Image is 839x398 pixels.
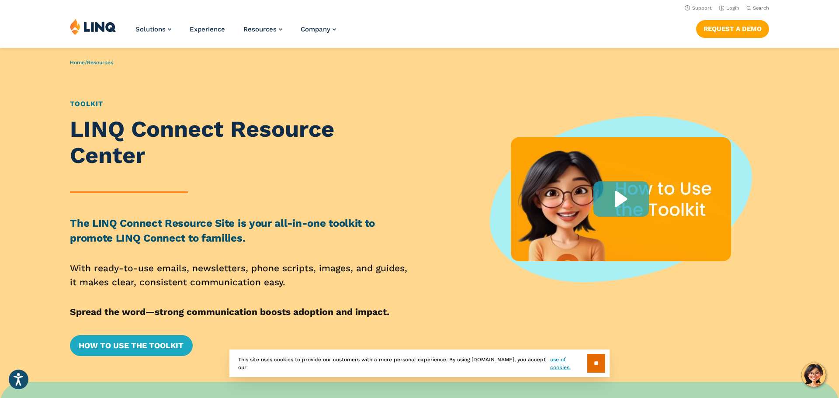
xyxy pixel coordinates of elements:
[243,25,277,33] span: Resources
[746,5,769,11] button: Open Search Bar
[685,5,712,11] a: Support
[301,25,336,33] a: Company
[70,18,116,35] img: LINQ | K‑12 Software
[87,59,113,66] a: Resources
[70,261,409,289] p: With ready-to-use emails, newsletters, phone scripts, images, and guides, it makes clear, consist...
[190,25,225,33] a: Experience
[719,5,739,11] a: Login
[229,350,610,377] div: This site uses cookies to provide our customers with a more personal experience. By using [DOMAIN...
[753,5,769,11] span: Search
[696,18,769,38] nav: Button Navigation
[70,59,113,66] span: /
[70,100,103,108] a: Toolkit
[70,217,375,244] strong: The LINQ Connect Resource Site is your all-in-one toolkit to promote LINQ Connect to families.
[593,181,649,217] div: Play
[70,335,192,356] a: How to Use the Toolkit
[135,25,171,33] a: Solutions
[70,116,409,169] h1: LINQ Connect Resource Center
[696,20,769,38] a: Request a Demo
[135,18,336,47] nav: Primary Navigation
[135,25,166,33] span: Solutions
[243,25,282,33] a: Resources
[801,363,826,387] button: Hello, have a question? Let’s chat.
[550,356,587,371] a: use of cookies.
[70,59,85,66] a: Home
[70,306,389,317] strong: Spread the word—strong communication boosts adoption and impact.
[301,25,330,33] span: Company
